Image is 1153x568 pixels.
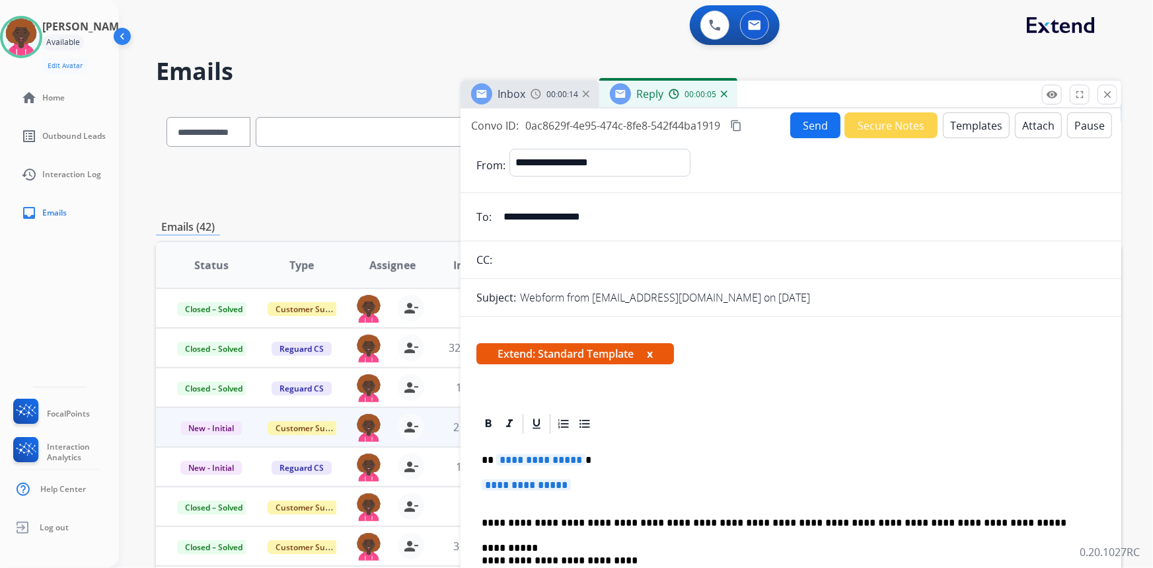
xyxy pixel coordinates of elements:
[11,437,119,467] a: Interaction Analytics
[3,19,40,56] img: avatar
[403,459,419,475] mat-icon: person_remove
[21,128,37,144] mat-icon: list_alt
[403,538,419,554] mat-icon: person_remove
[453,420,513,434] span: 2 hours ago
[272,382,332,395] span: Reguard CS
[42,19,128,34] h3: [PERSON_NAME]
[546,89,578,100] span: 00:00:14
[355,454,382,481] img: agent-avatar
[42,58,88,73] button: Edit Avatar
[40,522,69,533] span: Log out
[21,90,37,106] mat-icon: home
[525,118,720,133] span: 0ac8629f-4e95-474c-8fe8-542f44ba1919
[1080,544,1140,560] p: 0.20.1027RC
[177,302,250,316] span: Closed – Solved
[11,399,90,429] a: FocalPoints
[355,295,382,323] img: agent-avatar
[476,290,516,305] p: Subject:
[575,414,595,434] div: Bullet List
[355,414,382,442] img: agent-avatar
[403,419,419,435] mat-icon: person_remove
[355,374,382,402] img: agent-avatar
[1074,89,1086,101] mat-icon: fullscreen
[180,421,242,435] span: New - Initial
[449,341,525,355] span: 32 minutes ago
[453,539,513,553] span: 3 hours ago
[1015,112,1062,138] button: Attach
[685,89,716,100] span: 00:00:05
[478,414,498,434] div: Bold
[42,131,106,142] span: Outbound Leads
[156,58,1121,85] h2: Emails
[943,112,1010,138] button: Templates
[500,414,519,434] div: Italic
[647,346,653,362] button: x
[403,340,419,356] mat-icon: person_remove
[177,501,250,514] span: Closed – Solved
[527,414,546,434] div: Underline
[268,501,353,514] span: Customer Support
[1067,112,1112,138] button: Pause
[177,342,250,356] span: Closed – Solved
[456,380,510,395] span: 1 hour ago
[268,302,353,316] span: Customer Support
[1101,89,1113,101] mat-icon: close
[47,442,119,463] span: Interaction Analytics
[40,484,86,495] span: Help Center
[476,252,492,268] p: CC:
[403,380,419,395] mat-icon: person_remove
[268,421,353,435] span: Customer Support
[21,205,37,221] mat-icon: inbox
[42,208,67,218] span: Emails
[42,169,101,180] span: Interaction Log
[471,118,519,134] p: Convo ID:
[456,460,510,474] span: 1 hour ago
[355,335,382,362] img: agent-avatar
[42,34,84,50] div: Available
[177,382,250,395] span: Closed – Solved
[790,112,840,138] button: Send
[180,461,242,475] span: New - Initial
[42,93,65,103] span: Home
[453,257,513,273] span: Initial Date
[272,461,332,475] span: Reguard CS
[498,87,525,101] span: Inbox
[1046,89,1058,101] mat-icon: remove_red_eye
[355,493,382,521] img: agent-avatar
[177,540,250,554] span: Closed – Solved
[476,157,505,173] p: From:
[272,342,332,356] span: Reguard CS
[403,300,419,316] mat-icon: person_remove
[21,167,37,183] mat-icon: history
[476,343,674,364] span: Extend: Standard Template
[194,257,229,273] span: Status
[403,499,419,514] mat-icon: person_remove
[476,209,492,225] p: To:
[156,219,220,235] p: Emails (42)
[520,290,810,305] p: Webform from [EMAIL_ADDRESS][DOMAIN_NAME] on [DATE]
[636,87,663,101] span: Reply
[289,257,314,273] span: Type
[355,533,382,561] img: agent-avatar
[730,120,742,132] mat-icon: content_copy
[47,409,90,419] span: FocalPoints
[844,112,938,138] button: Secure Notes
[268,540,353,554] span: Customer Support
[369,257,416,273] span: Assignee
[554,414,574,434] div: Ordered List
